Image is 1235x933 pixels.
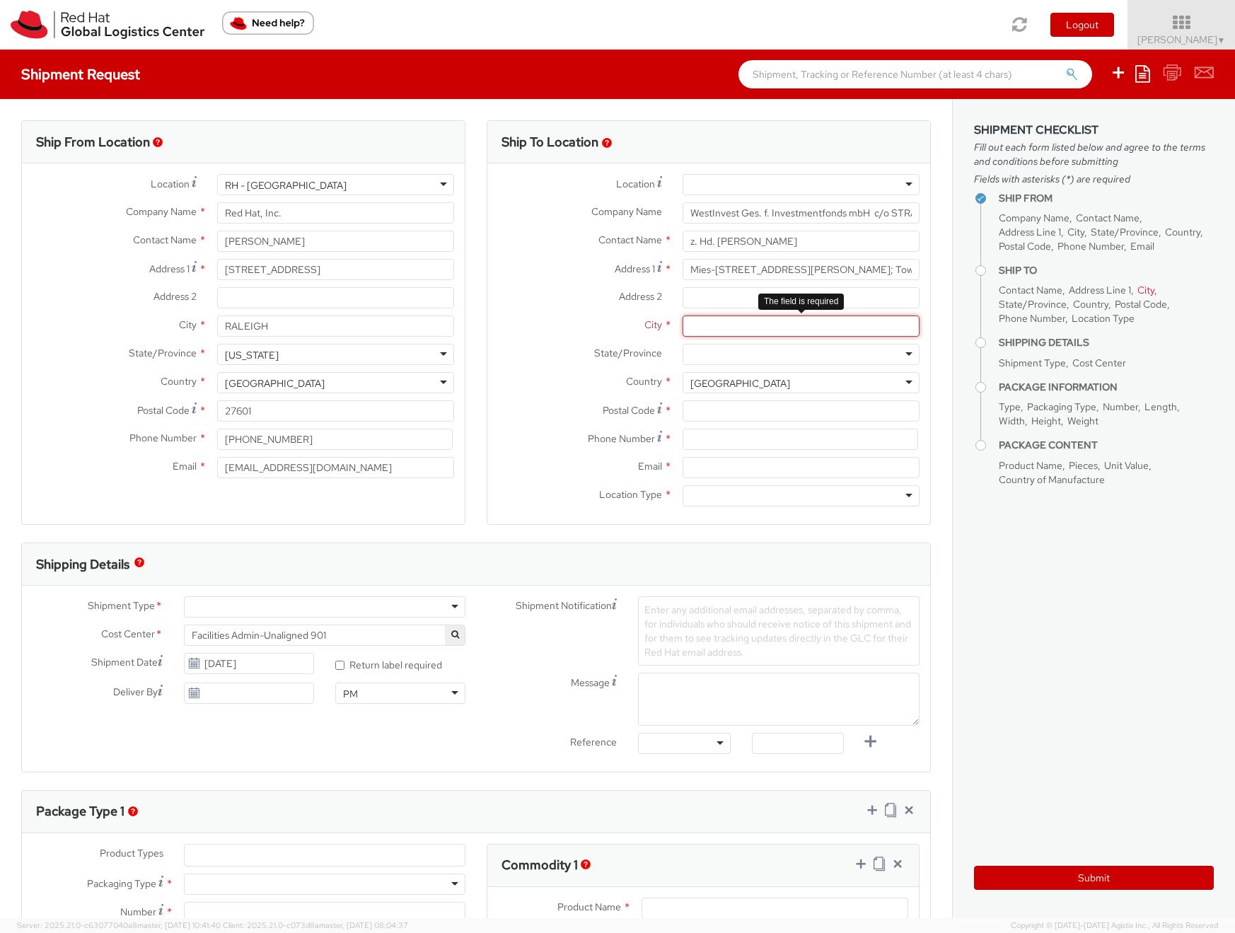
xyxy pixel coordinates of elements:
span: Company Name [999,211,1069,224]
button: Logout [1050,13,1114,37]
span: Postal Code [1115,298,1167,311]
h4: Ship To [999,265,1214,276]
div: RH - [GEOGRAPHIC_DATA] [225,178,347,192]
span: Enter any additional email addresses, separated by comma, for individuals who should receive noti... [644,603,911,659]
input: Return label required [335,661,344,670]
span: Facilities Admin-Unaligned 901 [192,629,458,642]
span: Contact Name [598,233,662,246]
span: Height [1031,415,1061,427]
span: Phone Number [588,432,655,445]
h4: Package Information [999,382,1214,393]
span: Packaging Type [87,877,156,890]
span: Postal Code [603,404,655,417]
button: Need help? [222,11,314,35]
span: Location Type [1072,312,1135,325]
span: Deliver By [113,685,158,700]
span: City [1067,226,1084,238]
span: Cost Center [1072,357,1126,369]
span: Phone Number [129,431,197,444]
span: Facilities Admin-Unaligned 901 [184,625,465,646]
span: Number [120,905,156,918]
span: City [644,318,662,331]
span: Weight [1067,415,1098,427]
span: Postal Code [137,404,190,417]
h4: Package Content [999,440,1214,451]
input: Shipment, Tracking or Reference Number (at least 4 chars) [738,60,1092,88]
span: Company Name [591,205,662,218]
span: Country [1073,298,1108,311]
span: Shipment Date [91,655,158,670]
span: Packaging Type [1027,400,1096,413]
span: Message [571,676,610,689]
div: [GEOGRAPHIC_DATA] [225,376,325,390]
h3: Ship To Location [501,135,598,149]
div: The field is required [758,294,844,310]
span: Address 1 [149,262,190,275]
span: Address Line 1 [999,226,1061,238]
img: rh-logistics-00dfa346123c4ec078e1.svg [11,11,204,39]
span: Contact Name [133,233,197,246]
span: Phone Number [999,312,1065,325]
span: Shipment Type [88,598,155,615]
span: Number [1103,400,1138,413]
span: [PERSON_NAME] [1137,33,1226,46]
div: [US_STATE] [225,348,279,362]
span: Length [1144,400,1177,413]
span: Address 1 [615,262,655,275]
span: Email [1130,240,1154,253]
span: State/Province [129,347,197,359]
span: Address 2 [619,290,662,303]
span: Address 2 [153,290,197,303]
span: Pieces [1069,459,1098,472]
span: Postal Code [999,240,1051,253]
div: [GEOGRAPHIC_DATA] [690,376,790,390]
span: Client: 2025.21.0-c073d8a [223,920,408,930]
span: Email [638,460,662,473]
button: Submit [974,866,1214,890]
span: City [1137,284,1154,296]
span: Country of Manufacture [999,473,1105,486]
label: Return label required [335,656,444,672]
span: Country [1165,226,1200,238]
span: Location [616,178,655,190]
h3: Ship From Location [36,135,150,149]
span: Shipment Type [999,357,1066,369]
span: Width [999,415,1025,427]
span: Fill out each form listed below and agree to the terms and conditions before submitting [974,140,1214,168]
h4: Shipment Request [21,66,140,82]
span: City [179,318,197,331]
span: State/Province [999,298,1067,311]
span: Copyright © [DATE]-[DATE] Agistix Inc., All Rights Reserved [1011,920,1218,932]
span: Cost Center [101,627,155,643]
span: Fields with asterisks (*) are required [974,172,1214,186]
span: Reference [570,736,617,748]
span: Product Types [100,847,163,859]
h4: Ship From [999,193,1214,204]
span: master, [DATE] 10:41:40 [137,920,221,930]
span: Product Name [999,459,1062,472]
span: Type [999,400,1021,413]
h3: Shipping Details [36,557,129,572]
h4: Shipping Details [999,337,1214,348]
h3: Shipment Checklist [974,124,1214,137]
span: Server: 2025.21.0-c63077040a8 [17,920,221,930]
h3: Commodity 1 [501,858,578,872]
span: Shipment Notification [516,598,612,613]
h3: Package Type 1 [36,804,124,818]
span: Contact Name [1076,211,1140,224]
span: Location [151,178,190,190]
div: PM [343,687,358,701]
span: State/Province [1091,226,1159,238]
span: Address Line 1 [1069,284,1131,296]
span: master, [DATE] 08:04:37 [319,920,408,930]
span: Company Name [126,205,197,218]
span: Email [173,460,197,473]
span: Product Name [557,900,621,913]
span: State/Province [594,347,662,359]
span: Unit Value [1104,459,1149,472]
span: Contact Name [999,284,1062,296]
span: Phone Number [1057,240,1124,253]
span: ▼ [1217,35,1226,46]
span: Country [161,375,197,388]
span: Location Type [599,488,662,501]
